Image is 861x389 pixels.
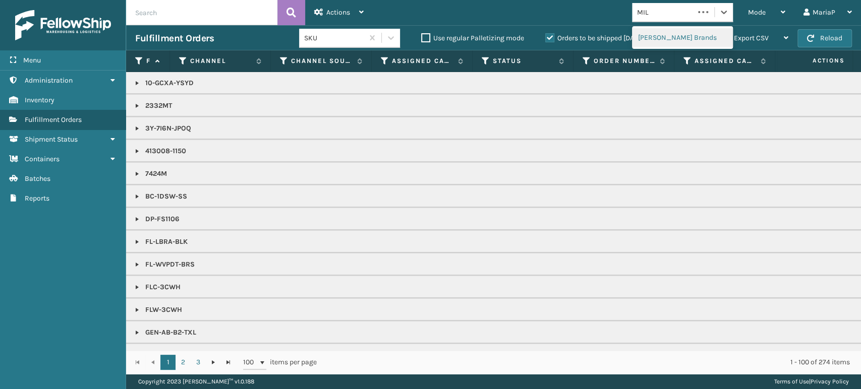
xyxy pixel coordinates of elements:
label: Assigned Carrier [695,56,756,66]
label: Channel Source [291,56,352,66]
div: SKU [304,33,364,43]
h3: Fulfillment Orders [135,32,214,44]
span: Batches [25,174,50,183]
span: Actions [780,52,850,69]
a: 3 [191,355,206,370]
span: Administration [25,76,73,85]
span: Export CSV [734,34,769,42]
a: Terms of Use [774,378,809,385]
a: 2 [176,355,191,370]
label: Orders to be shipped [DATE] [545,34,643,42]
span: Go to the last page [224,358,233,366]
span: Mode [748,8,766,17]
label: Assigned Carrier Service [392,56,453,66]
span: Inventory [25,96,54,104]
span: items per page [243,355,317,370]
span: Go to the next page [209,358,217,366]
span: Reports [25,194,49,203]
a: 1 [160,355,176,370]
span: Shipment Status [25,135,78,144]
label: Status [493,56,554,66]
p: Copyright 2023 [PERSON_NAME]™ v 1.0.188 [138,374,254,389]
span: 100 [243,357,258,367]
div: 1 - 100 of 274 items [331,357,850,367]
span: Containers [25,155,60,163]
label: Fulfillment Order Id [146,56,150,66]
a: Go to the next page [206,355,221,370]
a: Go to the last page [221,355,236,370]
label: Channel [190,56,251,66]
div: [PERSON_NAME] Brands [632,28,733,47]
span: Fulfillment Orders [25,115,82,124]
label: Use regular Palletizing mode [421,34,524,42]
label: Order Number [594,56,655,66]
span: Menu [23,56,41,64]
div: | [774,374,849,389]
a: Privacy Policy [811,378,849,385]
img: logo [15,10,111,40]
button: Reload [797,29,852,47]
span: Actions [326,8,350,17]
